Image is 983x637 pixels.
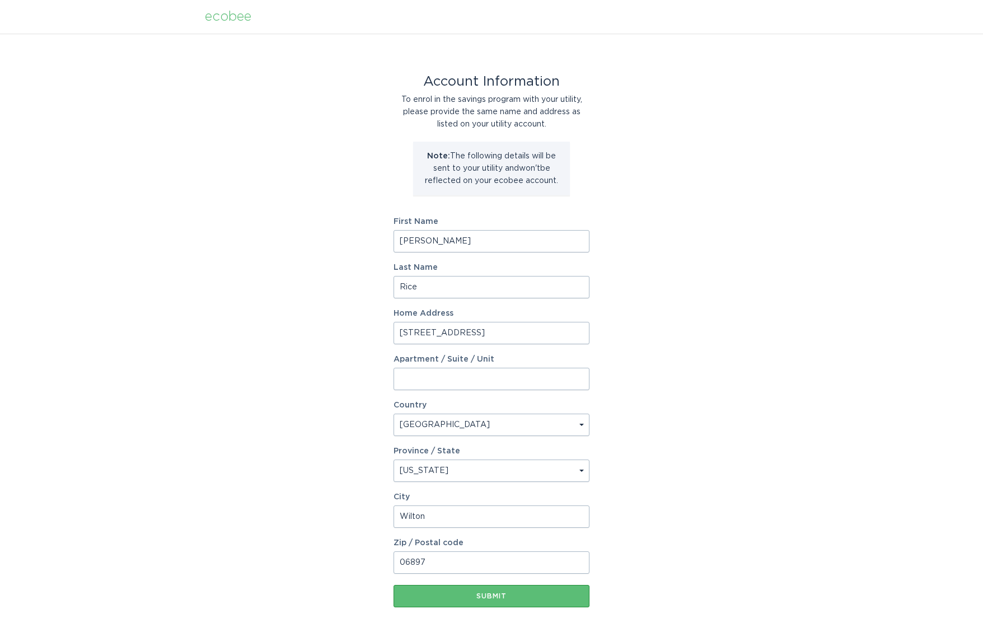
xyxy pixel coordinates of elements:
[205,11,251,23] div: ecobee
[394,218,589,226] label: First Name
[422,150,561,187] p: The following details will be sent to your utility and won't be reflected on your ecobee account.
[394,76,589,88] div: Account Information
[394,93,589,130] div: To enrol in the savings program with your utility, please provide the same name and address as li...
[399,593,584,599] div: Submit
[427,152,450,160] strong: Note:
[394,493,589,501] label: City
[394,585,589,607] button: Submit
[394,264,589,271] label: Last Name
[394,539,589,547] label: Zip / Postal code
[394,401,427,409] label: Country
[394,310,589,317] label: Home Address
[394,447,460,455] label: Province / State
[394,355,589,363] label: Apartment / Suite / Unit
